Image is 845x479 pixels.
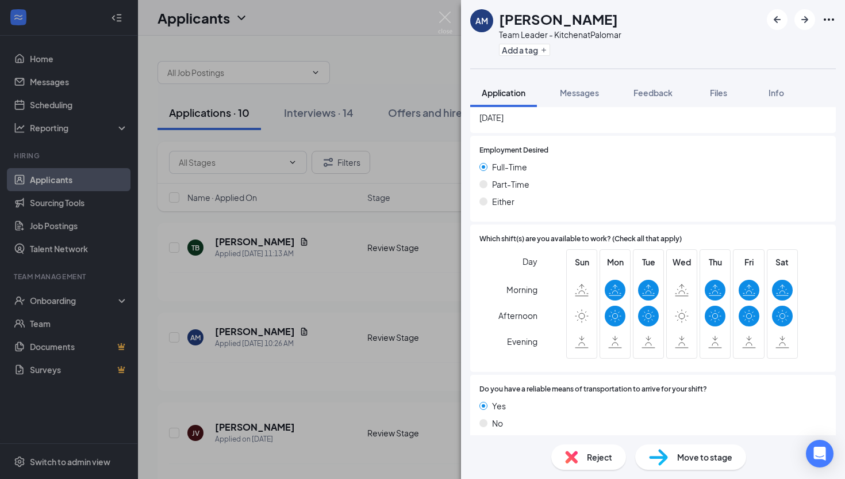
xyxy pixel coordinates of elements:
span: Messages [560,88,599,98]
svg: ArrowRight [798,13,812,26]
span: Morning [506,279,537,300]
span: Which shift(s) are you available to work? (Check all that apply) [479,234,682,245]
span: [DATE] [479,111,827,124]
span: Mon [605,256,625,268]
span: Sat [772,256,793,268]
span: Day [523,255,537,268]
button: PlusAdd a tag [499,44,550,56]
span: Fri [739,256,759,268]
span: Do you have a reliable means of transportation to arrive for your shift? [479,384,707,395]
span: Info [769,88,784,98]
span: Tue [638,256,659,268]
svg: Plus [540,47,547,54]
span: Yes [492,400,506,412]
span: Part-Time [492,178,529,191]
div: Team Leader - Kitchen at Palomar [499,29,621,40]
span: Feedback [633,88,673,98]
h1: [PERSON_NAME] [499,9,618,29]
span: Either [492,195,514,208]
span: Afternoon [498,305,537,326]
span: Application [482,88,525,98]
div: Open Intercom Messenger [806,440,834,467]
span: Evening [507,331,537,352]
svg: Ellipses [822,13,836,26]
span: Sun [571,256,592,268]
svg: ArrowLeftNew [770,13,784,26]
button: ArrowLeftNew [767,9,788,30]
div: AM [475,15,488,26]
button: ArrowRight [794,9,815,30]
span: Wed [671,256,692,268]
span: Files [710,88,727,98]
span: No [492,417,503,429]
span: Move to stage [677,451,732,463]
span: Full-Time [492,161,527,173]
span: Reject [587,451,612,463]
span: Employment Desired [479,145,548,156]
span: Thu [705,256,725,268]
